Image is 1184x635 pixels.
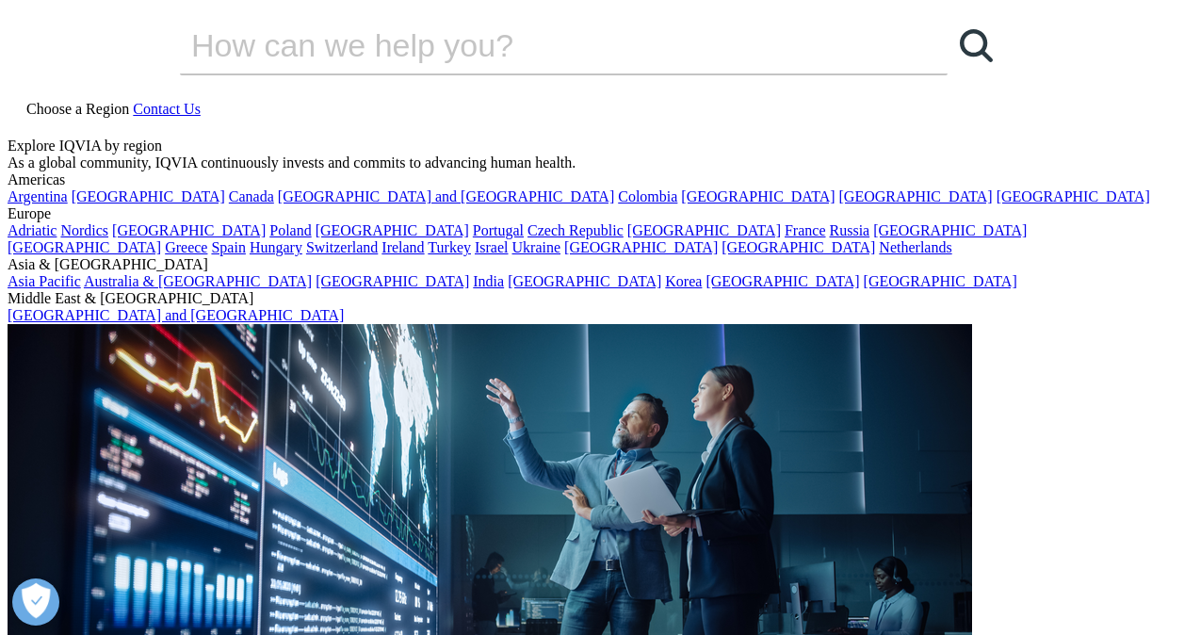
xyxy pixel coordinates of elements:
[72,188,225,204] a: [GEOGRAPHIC_DATA]
[8,222,57,238] a: Adriatic
[960,29,993,62] svg: Search
[873,222,1027,238] a: [GEOGRAPHIC_DATA]
[84,273,312,289] a: Australia & [GEOGRAPHIC_DATA]
[112,222,266,238] a: [GEOGRAPHIC_DATA]
[8,273,81,289] a: Asia Pacific
[665,273,702,289] a: Korea
[8,171,1176,188] div: Americas
[564,239,718,255] a: [GEOGRAPHIC_DATA]
[180,17,894,73] input: Search
[618,188,677,204] a: Colombia
[508,273,661,289] a: [GEOGRAPHIC_DATA]
[316,222,469,238] a: [GEOGRAPHIC_DATA]
[997,188,1150,204] a: [GEOGRAPHIC_DATA]
[306,239,378,255] a: Switzerland
[8,188,68,204] a: Argentina
[473,273,504,289] a: India
[706,273,859,289] a: [GEOGRAPHIC_DATA]
[681,188,835,204] a: [GEOGRAPHIC_DATA]
[165,239,207,255] a: Greece
[8,138,1176,155] div: Explore IQVIA by region
[229,188,274,204] a: Canada
[269,222,311,238] a: Poland
[8,256,1176,273] div: Asia & [GEOGRAPHIC_DATA]
[428,239,471,255] a: Turkey
[473,222,524,238] a: Portugal
[8,205,1176,222] div: Europe
[250,239,302,255] a: Hungary
[278,188,614,204] a: [GEOGRAPHIC_DATA] and [GEOGRAPHIC_DATA]
[8,239,161,255] a: [GEOGRAPHIC_DATA]
[879,239,951,255] a: Netherlands
[133,101,201,117] a: Contact Us
[381,239,424,255] a: Ireland
[839,188,993,204] a: [GEOGRAPHIC_DATA]
[8,307,344,323] a: [GEOGRAPHIC_DATA] and [GEOGRAPHIC_DATA]
[12,578,59,626] button: Open Preferences
[60,222,108,238] a: Nordics
[8,155,1176,171] div: As a global community, IQVIA continuously invests and commits to advancing human health.
[830,222,870,238] a: Russia
[475,239,509,255] a: Israel
[527,222,624,238] a: Czech Republic
[8,290,1176,307] div: Middle East & [GEOGRAPHIC_DATA]
[864,273,1017,289] a: [GEOGRAPHIC_DATA]
[512,239,561,255] a: Ukraine
[948,17,1004,73] a: Search
[26,101,129,117] span: Choose a Region
[627,222,781,238] a: [GEOGRAPHIC_DATA]
[722,239,875,255] a: [GEOGRAPHIC_DATA]
[211,239,245,255] a: Spain
[316,273,469,289] a: [GEOGRAPHIC_DATA]
[785,222,826,238] a: France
